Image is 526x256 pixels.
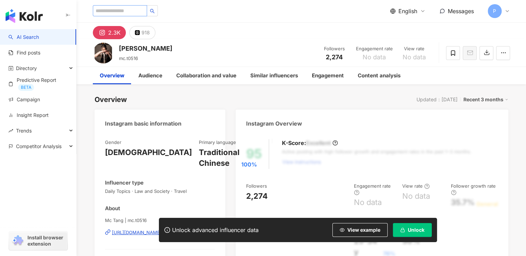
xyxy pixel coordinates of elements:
div: Recent 3 months [463,95,508,104]
div: Collaboration and value [176,71,236,80]
div: Influencer type [105,179,144,186]
button: Unlock [393,223,432,237]
div: Updated：[DATE] [416,97,458,102]
div: Engagement rate [356,45,393,52]
div: View rate [402,183,430,189]
img: chrome extension [11,235,24,246]
span: mc.t0516 [119,56,138,61]
div: Content analysis [358,71,400,80]
span: Trends [16,123,32,138]
span: Directory [16,60,37,76]
button: 918 [129,26,155,39]
span: View example [347,227,380,233]
span: 100% [241,161,257,168]
div: Followers [321,45,348,52]
div: Engagement [312,71,344,80]
span: No data [363,54,386,61]
div: Instagram Overview [246,120,302,127]
button: 2.3K [93,26,126,39]
div: 2.3K [108,28,121,37]
a: chrome extensionInstall browser extension [9,231,67,250]
button: View example [332,223,388,237]
div: [PERSON_NAME] [119,44,172,53]
div: Unlock advanced influencer data [172,227,259,233]
a: Insight Report [8,112,49,119]
div: 2,274 [246,191,268,202]
span: Mc Tang | mc.t0516 [105,217,215,223]
div: No data [402,191,430,202]
span: search [150,9,155,14]
div: Follower growth rate [451,183,498,196]
div: Overview [95,95,127,104]
a: searchAI Search [8,34,39,41]
span: 2,274 [326,53,343,61]
div: No data [354,197,382,208]
a: Find posts [8,49,40,56]
div: Followers [246,183,267,189]
div: Gender [105,139,121,145]
div: Primary language [199,139,236,145]
div: [DEMOGRAPHIC_DATA] [105,147,192,158]
span: rise [8,128,13,133]
span: Install browser extension [27,234,65,247]
div: View rate [401,45,428,52]
div: 918 [141,28,150,37]
div: About [105,205,120,212]
span: No data [403,54,426,61]
div: K-Score : [282,139,338,147]
span: Messages [448,8,474,15]
div: Instagram basic information [105,120,181,127]
div: Audience [138,71,162,80]
span: Unlock [408,227,424,233]
div: Engagement rate [354,183,395,196]
span: P [493,7,496,15]
a: Campaign [8,96,40,103]
div: Overview [100,71,124,80]
div: Similar influencers [250,71,298,80]
img: KOL Avatar [93,43,114,63]
a: Predictive ReportBETA [8,77,71,91]
span: Competitor Analysis [16,138,62,154]
img: logo [6,9,43,23]
span: Daily Topics · Law and Society · Travel [105,188,215,194]
div: Traditional Chinese [199,147,240,169]
span: English [398,7,417,15]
